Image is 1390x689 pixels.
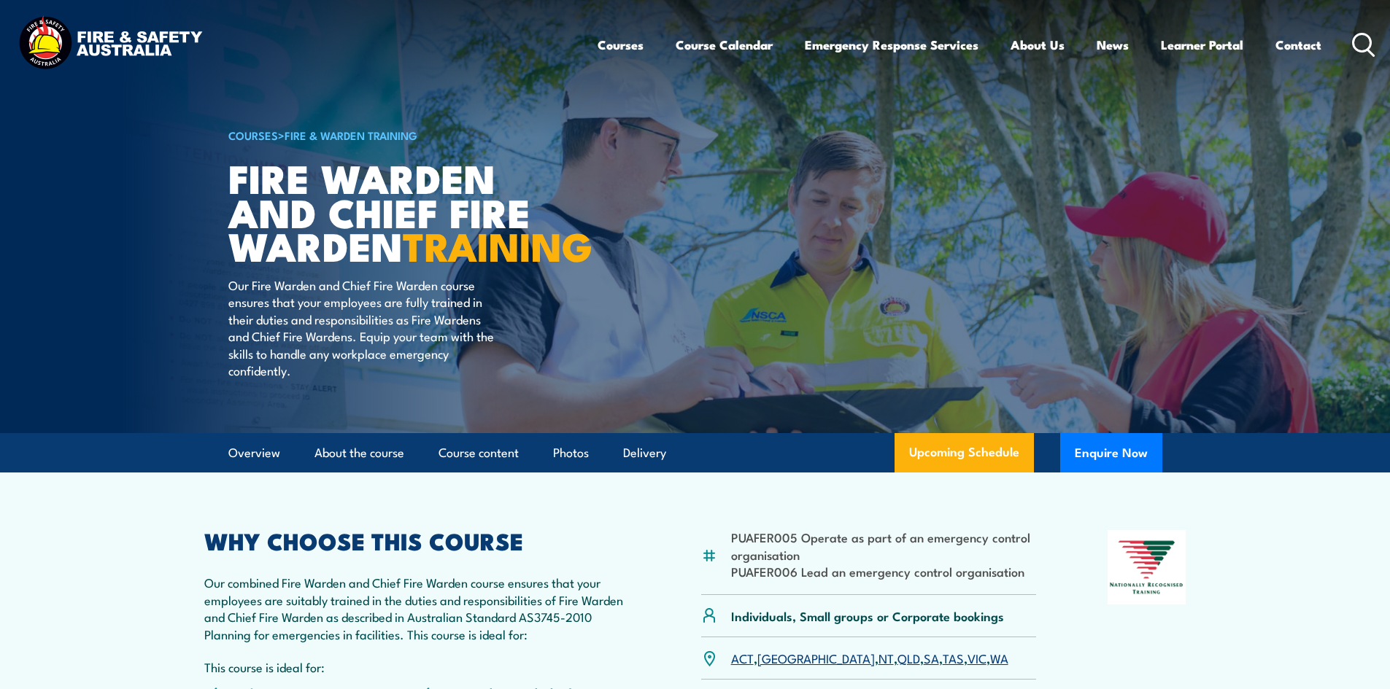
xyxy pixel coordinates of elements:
[228,127,278,143] a: COURSES
[731,649,754,666] a: ACT
[879,649,894,666] a: NT
[623,434,666,472] a: Delivery
[897,649,920,666] a: QLD
[968,649,986,666] a: VIC
[1108,530,1186,604] img: Nationally Recognised Training logo.
[1011,26,1065,64] a: About Us
[1161,26,1243,64] a: Learner Portal
[204,530,630,550] h2: WHY CHOOSE THIS COURSE
[731,529,1037,563] li: PUAFER005 Operate as part of an emergency control organisation
[228,276,495,378] p: Our Fire Warden and Chief Fire Warden course ensures that your employees are fully trained in the...
[757,649,875,666] a: [GEOGRAPHIC_DATA]
[895,433,1034,472] a: Upcoming Schedule
[1060,433,1162,472] button: Enquire Now
[1097,26,1129,64] a: News
[1275,26,1321,64] a: Contact
[731,650,1008,666] p: , , , , , , ,
[204,658,630,675] p: This course is ideal for:
[228,434,280,472] a: Overview
[924,649,939,666] a: SA
[439,434,519,472] a: Course content
[228,126,589,144] h6: >
[553,434,589,472] a: Photos
[943,649,964,666] a: TAS
[228,160,589,262] h1: Fire Warden and Chief Fire Warden
[731,607,1004,624] p: Individuals, Small groups or Corporate bookings
[314,434,404,472] a: About the course
[676,26,773,64] a: Course Calendar
[990,649,1008,666] a: WA
[731,563,1037,580] li: PUAFER006 Lead an emergency control organisation
[285,127,417,143] a: Fire & Warden Training
[598,26,644,64] a: Courses
[204,574,630,642] p: Our combined Fire Warden and Chief Fire Warden course ensures that your employees are suitably tr...
[805,26,978,64] a: Emergency Response Services
[403,214,592,275] strong: TRAINING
